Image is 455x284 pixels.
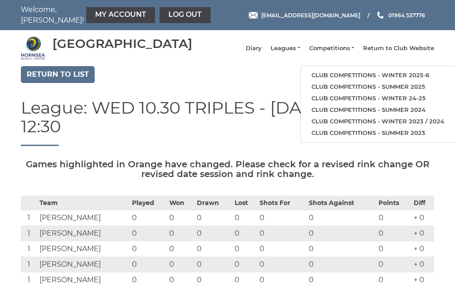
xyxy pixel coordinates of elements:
[411,210,434,225] td: + 0
[232,210,257,225] td: 0
[388,12,425,18] span: 01964 537776
[411,256,434,272] td: + 0
[363,44,434,52] a: Return to Club Website
[232,225,257,241] td: 0
[301,81,455,93] a: Club competitions - Summer 2025
[307,225,377,241] td: 0
[21,225,37,241] td: 1
[257,225,307,241] td: 0
[376,210,411,225] td: 0
[160,7,211,23] a: Log out
[167,225,195,241] td: 0
[301,116,455,127] a: Club competitions - Winter 2023 / 2024
[411,241,434,256] td: + 0
[37,256,130,272] td: [PERSON_NAME]
[37,241,130,256] td: [PERSON_NAME]
[52,37,192,51] div: [GEOGRAPHIC_DATA]
[307,196,377,210] th: Shots Against
[411,196,434,210] th: Diff
[167,196,195,210] th: Won
[377,12,383,19] img: Phone us
[307,241,377,256] td: 0
[195,256,232,272] td: 0
[21,36,45,60] img: Hornsea Bowls Centre
[301,93,455,104] a: Club competitions - Winter 24-25
[257,210,307,225] td: 0
[21,66,95,83] a: Return to list
[21,210,37,225] td: 1
[130,241,167,256] td: 0
[195,196,232,210] th: Drawn
[249,11,360,20] a: Email [EMAIL_ADDRESS][DOMAIN_NAME]
[232,196,257,210] th: Lost
[301,127,455,139] a: Club competitions - Summer 2023
[307,210,377,225] td: 0
[86,7,155,23] a: My Account
[130,256,167,272] td: 0
[232,241,257,256] td: 0
[130,225,167,241] td: 0
[195,210,232,225] td: 0
[21,4,185,26] nav: Welcome, [PERSON_NAME]!
[376,225,411,241] td: 0
[130,196,167,210] th: Played
[21,159,434,179] h5: Games highlighted in Orange have changed. Please check for a revised rink change OR revised date ...
[37,196,130,210] th: Team
[257,241,307,256] td: 0
[271,44,300,52] a: Leagues
[309,44,354,52] a: Competitions
[21,256,37,272] td: 1
[301,70,455,81] a: Club competitions - Winter 2025-6
[167,256,195,272] td: 0
[130,210,167,225] td: 0
[257,196,307,210] th: Shots For
[376,256,411,272] td: 0
[37,225,130,241] td: [PERSON_NAME]
[301,104,455,116] a: Club competitions - Summer 2024
[411,225,434,241] td: + 0
[376,196,411,210] th: Points
[249,12,258,19] img: Email
[261,12,360,18] span: [EMAIL_ADDRESS][DOMAIN_NAME]
[195,225,232,241] td: 0
[37,210,130,225] td: [PERSON_NAME]
[21,241,37,256] td: 1
[195,241,232,256] td: 0
[167,210,195,225] td: 0
[257,256,307,272] td: 0
[376,11,425,20] a: Phone us 01964 537776
[167,241,195,256] td: 0
[21,99,434,146] h1: League: WED 10.30 TRIPLES - [DATE] - 10:30 to 12:30
[246,44,262,52] a: Diary
[232,256,257,272] td: 0
[376,241,411,256] td: 0
[307,256,377,272] td: 0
